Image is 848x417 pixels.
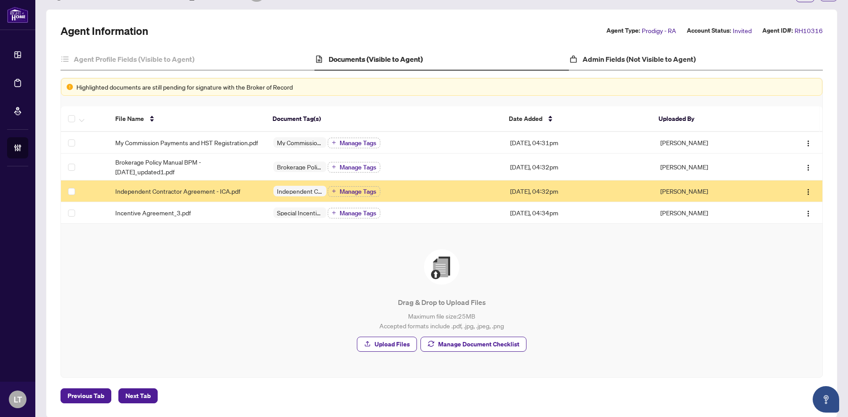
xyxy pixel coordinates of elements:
[424,249,459,285] img: File Upload
[653,154,772,180] td: [PERSON_NAME]
[420,337,526,352] button: Manage Document Checklist
[340,188,376,195] span: Manage Tags
[583,54,696,64] h4: Admin Fields (Not Visible to Agent)
[332,140,336,145] span: plus
[813,386,839,413] button: Open asap
[503,154,653,180] td: [DATE], 04:32pm
[76,82,817,92] div: Highlighted documents are still pending for signature with the Broker of Record
[332,189,336,193] span: plus
[14,393,22,406] span: LT
[805,188,812,195] img: Logo
[328,162,380,173] button: Manage Tags
[74,54,194,64] h4: Agent Profile Fields (Visible to Agent)
[375,337,410,351] span: Upload Files
[328,208,380,218] button: Manage Tags
[115,157,259,177] span: Brokerage Policy Manual BPM - [DATE]_updated1.pdf
[653,180,772,202] td: [PERSON_NAME]
[79,311,805,331] p: Maximum file size: 25 MB Accepted formats include .pdf, .jpg, .jpeg, .png
[805,210,812,217] img: Logo
[115,186,240,196] span: Independent Contractor Agreement - ICA.pdf
[801,184,815,198] button: Logo
[265,106,502,132] th: Document Tag(s)
[642,26,676,36] span: Prodigy - RA
[329,54,423,64] h4: Documents (Visible to Agent)
[115,208,191,218] span: Incentive Agreement_3.pdf
[651,106,769,132] th: Uploaded By
[115,138,258,147] span: My Commission Payments and HST Registration.pdf
[273,139,326,146] span: My Commission Payments and HST Registration
[762,26,793,36] label: Agent ID#:
[801,160,815,174] button: Logo
[653,202,772,224] td: [PERSON_NAME]
[801,206,815,220] button: Logo
[733,26,752,36] span: Invited
[7,7,28,23] img: logo
[115,114,144,124] span: File Name
[687,26,731,36] label: Account Status:
[72,234,812,367] span: File UploadDrag & Drop to Upload FilesMaximum file size:25MBAccepted formats include .pdf, .jpg, ...
[108,106,265,132] th: File Name
[438,337,519,351] span: Manage Document Checklist
[340,164,376,170] span: Manage Tags
[118,388,158,403] button: Next Tab
[357,337,417,352] button: Upload Files
[273,164,326,170] span: Brokerage Policy Manual
[328,138,380,148] button: Manage Tags
[801,135,815,150] button: Logo
[503,202,653,224] td: [DATE], 04:34pm
[805,164,812,171] img: Logo
[61,24,148,38] h2: Agent Information
[125,389,151,403] span: Next Tab
[340,210,376,216] span: Manage Tags
[653,132,772,154] td: [PERSON_NAME]
[273,188,326,194] span: Independent Contractor Agreement
[340,140,376,146] span: Manage Tags
[332,165,336,169] span: plus
[795,26,823,36] span: RH10316
[332,210,336,215] span: plus
[606,26,640,36] label: Agent Type:
[67,84,73,90] span: exclamation-circle
[328,186,380,197] button: Manage Tags
[79,297,805,308] p: Drag & Drop to Upload Files
[805,140,812,147] img: Logo
[502,106,651,132] th: Date Added
[503,180,653,202] td: [DATE], 04:32pm
[61,388,111,403] button: Previous Tab
[503,132,653,154] td: [DATE], 04:31pm
[509,114,542,124] span: Date Added
[68,389,104,403] span: Previous Tab
[273,210,326,216] span: Special Incentive Agreement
